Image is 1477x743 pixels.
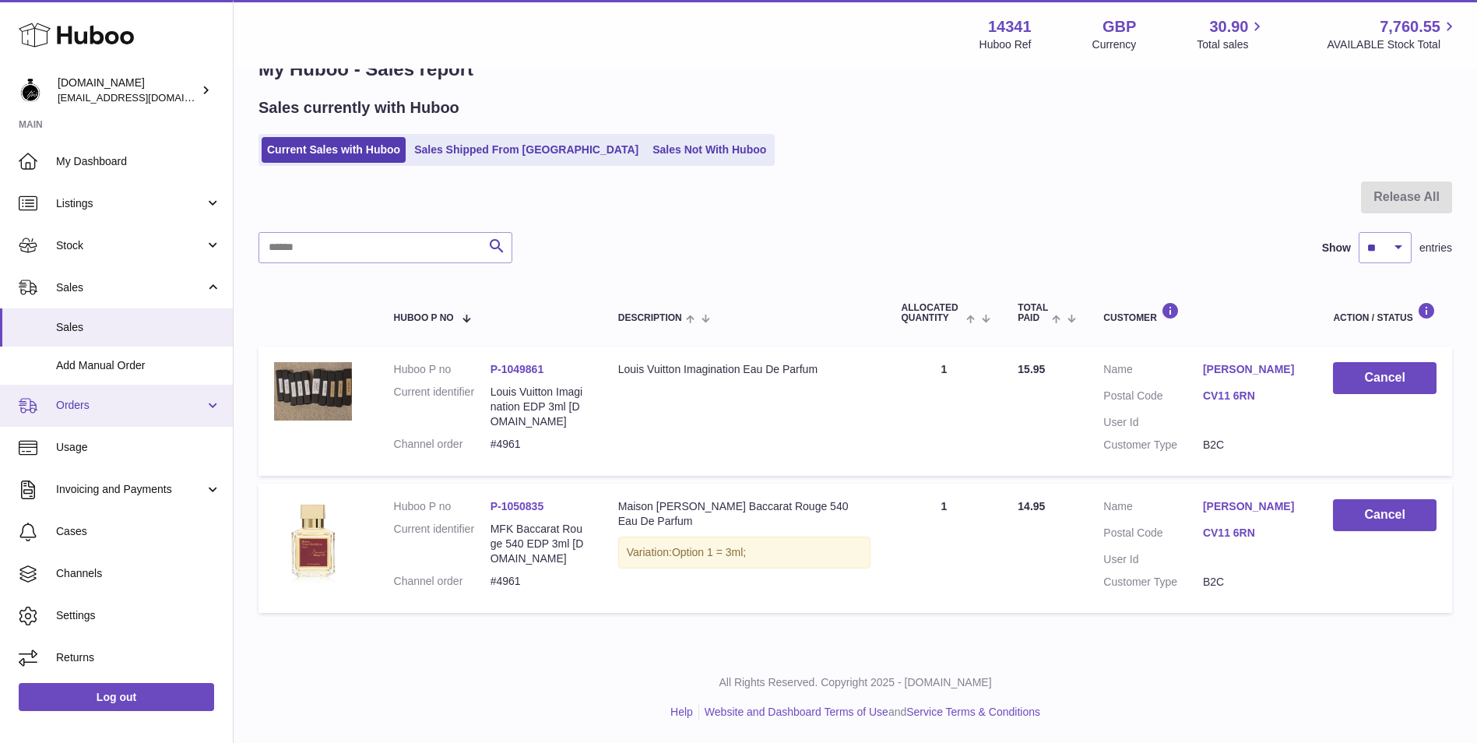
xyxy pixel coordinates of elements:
[56,196,205,211] span: Listings
[56,398,205,413] span: Orders
[1103,499,1203,518] dt: Name
[1327,37,1458,52] span: AVAILABLE Stock Total
[670,706,693,718] a: Help
[1197,37,1266,52] span: Total sales
[1327,16,1458,52] a: 7,760.55 AVAILABLE Stock Total
[1209,16,1248,37] span: 30.90
[394,385,491,429] dt: Current identifier
[491,385,587,429] dd: Louis Vuitton Imagination EDP 3ml [DOMAIN_NAME]
[409,137,644,163] a: Sales Shipped From [GEOGRAPHIC_DATA]
[56,440,221,455] span: Usage
[1103,389,1203,407] dt: Postal Code
[618,537,870,569] div: Variation:
[979,37,1032,52] div: Huboo Ref
[258,57,1452,82] h1: My Huboo - Sales report
[1419,241,1452,255] span: entries
[56,524,221,539] span: Cases
[56,280,205,295] span: Sales
[1203,526,1303,541] a: CV11 6RN
[1333,302,1437,323] div: Action / Status
[1197,16,1266,52] a: 30.90 Total sales
[1103,575,1203,590] dt: Customer Type
[56,238,205,253] span: Stock
[491,437,587,452] dd: #4961
[491,574,587,589] dd: #4961
[58,91,229,104] span: [EMAIL_ADDRESS][DOMAIN_NAME]
[1203,389,1303,403] a: CV11 6RN
[647,137,772,163] a: Sales Not With Huboo
[988,16,1032,37] strong: 14341
[902,303,962,323] span: ALLOCATED Quantity
[1018,500,1045,512] span: 14.95
[56,608,221,623] span: Settings
[491,522,587,566] dd: MFK Baccarat Rouge 540 EDP 3ml [DOMAIN_NAME]
[1333,362,1437,394] button: Cancel
[1203,499,1303,514] a: [PERSON_NAME]
[491,363,544,375] a: P-1049861
[1102,16,1136,37] strong: GBP
[1103,362,1203,381] dt: Name
[258,97,459,118] h2: Sales currently with Huboo
[56,482,205,497] span: Invoicing and Payments
[672,546,746,558] span: Option 1 = 3ml;
[394,574,491,589] dt: Channel order
[1380,16,1440,37] span: 7,760.55
[1322,241,1351,255] label: Show
[394,499,491,514] dt: Huboo P no
[1103,438,1203,452] dt: Customer Type
[394,313,454,323] span: Huboo P no
[699,705,1040,720] li: and
[618,362,870,377] div: Louis Vuitton Imagination Eau De Parfum
[1018,303,1048,323] span: Total paid
[1103,302,1302,323] div: Customer
[1203,362,1303,377] a: [PERSON_NAME]
[19,79,42,102] img: internalAdmin-14341@internal.huboo.com
[56,320,221,335] span: Sales
[58,76,198,105] div: [DOMAIN_NAME]
[1203,575,1303,590] dd: B2C
[1333,499,1437,531] button: Cancel
[19,683,214,711] a: Log out
[274,362,352,421] img: 143411751543647.jpg
[491,500,544,512] a: P-1050835
[1103,526,1203,544] dt: Postal Code
[56,154,221,169] span: My Dashboard
[246,675,1465,690] p: All Rights Reserved. Copyright 2025 - [DOMAIN_NAME]
[886,484,1003,613] td: 1
[1103,552,1203,567] dt: User Id
[705,706,888,718] a: Website and Dashboard Terms of Use
[1092,37,1137,52] div: Currency
[262,137,406,163] a: Current Sales with Huboo
[394,362,491,377] dt: Huboo P no
[886,347,1003,476] td: 1
[274,499,352,588] img: 540edp.webp
[1018,363,1045,375] span: 15.95
[1103,415,1203,430] dt: User Id
[906,706,1040,718] a: Service Terms & Conditions
[56,566,221,581] span: Channels
[394,437,491,452] dt: Channel order
[56,358,221,373] span: Add Manual Order
[618,313,682,323] span: Description
[618,499,870,529] div: Maison [PERSON_NAME] Baccarat Rouge 540 Eau De Parfum
[56,650,221,665] span: Returns
[394,522,491,566] dt: Current identifier
[1203,438,1303,452] dd: B2C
